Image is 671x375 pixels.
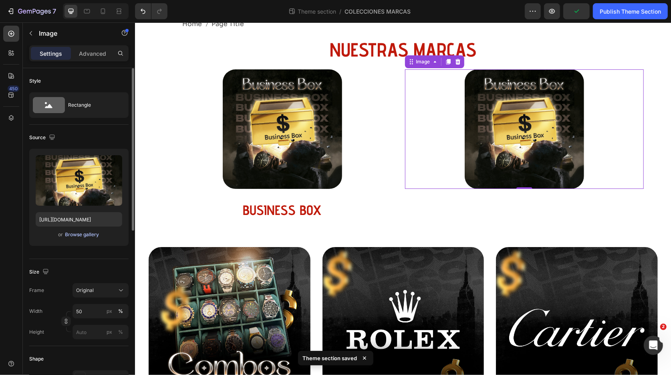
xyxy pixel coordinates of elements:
label: Width [29,308,42,315]
label: Height [29,328,44,336]
div: Size [29,267,50,278]
button: Original [73,283,129,298]
div: Rectangle [68,96,117,114]
span: Theme section [296,7,338,16]
span: / [339,7,341,16]
div: % [118,308,123,315]
a: Image Title [28,47,267,166]
p: Advanced [79,49,106,58]
div: Shape [29,355,44,363]
input: px% [73,325,129,339]
button: 7 [3,3,60,19]
h2: NUESTRAS MARCAS [34,14,503,41]
span: or [58,230,63,239]
button: % [105,327,114,337]
button: % [105,306,114,316]
a: Image Title [270,47,509,166]
img: Alt Image [88,47,207,166]
iframe: Intercom live chat [644,336,663,355]
div: px [107,308,112,315]
div: Source [29,132,57,143]
div: % [118,328,123,336]
p: Image [39,28,107,38]
div: Browse gallery [65,231,99,238]
button: Publish Theme Section [593,3,668,19]
input: px% [73,304,129,318]
img: preview-image [36,155,122,206]
button: px [116,327,125,337]
div: Style [29,77,41,85]
span: Original [76,287,94,294]
button: px [116,306,125,316]
input: https://example.com/image.jpg [36,212,122,227]
div: Publish Theme Section [600,7,661,16]
p: Settings [40,49,62,58]
label: Frame [29,287,44,294]
h3: BUSINESS BOX [34,178,261,197]
div: Image [280,36,297,43]
p: 7 [52,6,56,16]
span: COLECCIONES MARCAS [345,7,411,16]
span: 2 [660,324,667,330]
div: 450 [8,85,19,92]
div: px [107,328,112,336]
p: Theme section saved [303,354,357,362]
div: Undo/Redo [135,3,167,19]
button: Browse gallery [65,231,100,239]
img: Alt Image [330,47,449,166]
